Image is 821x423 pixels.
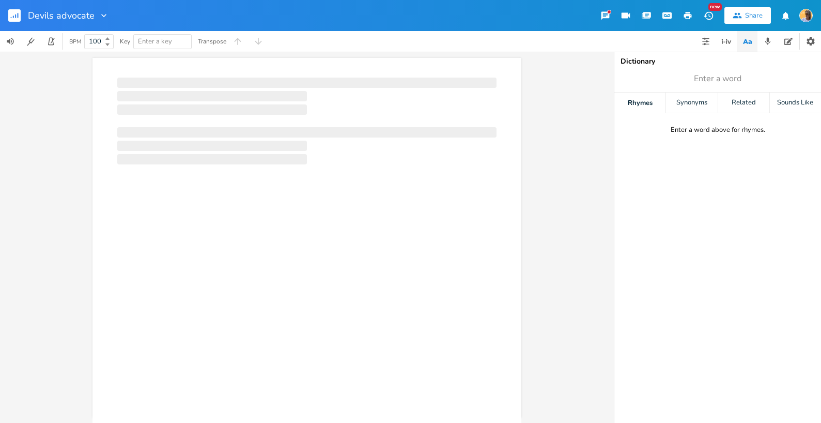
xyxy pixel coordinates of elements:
[614,93,665,113] div: Rhymes
[698,6,719,25] button: New
[28,11,95,20] span: Devils advocate
[799,9,813,22] img: Shaza Musician
[718,93,769,113] div: Related
[621,58,815,65] div: Dictionary
[770,93,821,113] div: Sounds Like
[708,3,722,11] div: New
[120,38,130,44] div: Key
[198,38,226,44] div: Transpose
[69,39,81,44] div: BPM
[138,37,172,46] span: Enter a key
[694,73,741,85] span: Enter a word
[745,11,763,20] div: Share
[666,93,717,113] div: Synonyms
[671,126,765,134] div: Enter a word above for rhymes.
[724,7,771,24] button: Share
